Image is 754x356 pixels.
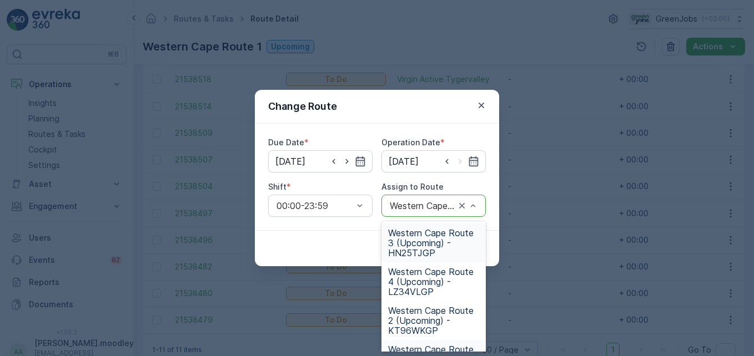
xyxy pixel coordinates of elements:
[388,267,479,297] span: Western Cape Route 4 (Upcoming) - LZ34VLGP
[381,150,486,172] input: dd/mm/yyyy
[381,182,444,191] label: Assign to Route
[268,138,304,147] label: Due Date
[381,138,440,147] label: Operation Date
[268,182,286,191] label: Shift
[388,228,479,258] span: Western Cape Route 3 (Upcoming) - HN25TJGP
[268,99,337,114] p: Change Route
[388,306,479,335] span: Western Cape Route 2 (Upcoming) - KT96WKGP
[268,150,373,172] input: dd/mm/yyyy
